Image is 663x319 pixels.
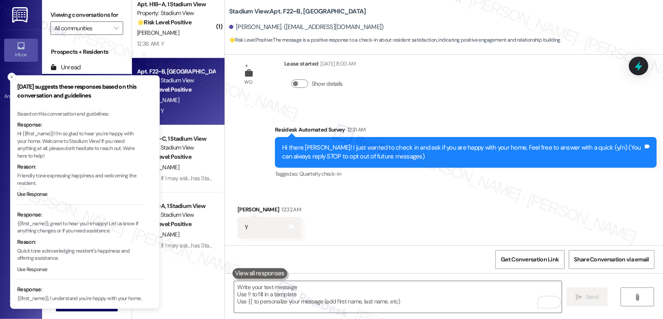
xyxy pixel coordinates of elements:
[137,9,215,18] div: Property: Stadium View
[574,255,649,264] span: Share Conversation via email
[4,204,38,227] a: Buildings
[229,23,384,32] div: [PERSON_NAME]. ([EMAIL_ADDRESS][DOMAIN_NAME])
[17,172,143,187] p: Friendly tone expressing happiness and welcoming the resident.
[17,111,143,118] div: Based on this conversation and guidelines:
[137,143,215,152] div: Property: Stadium View
[17,211,143,219] div: Response:
[137,163,179,171] span: [PERSON_NAME]
[137,86,191,93] strong: 🌟 Risk Level: Positive
[4,287,38,309] a: Templates •
[238,205,301,217] div: [PERSON_NAME]
[17,163,143,171] div: Reason:
[284,59,356,71] div: Lease started
[137,134,215,143] div: Apt. B23~C, 1 Stadium View
[4,245,38,268] a: Leads
[137,96,179,104] span: [PERSON_NAME]
[137,211,215,219] div: Property: Stadium View
[17,248,143,262] p: Quick tone acknowledging resident's happiness and offering assistance.
[137,29,179,37] span: [PERSON_NAME]
[244,78,252,87] div: WO
[275,168,657,180] div: Tagged as:
[4,163,38,185] a: Insights •
[569,250,655,269] button: Share Conversation via email
[234,281,562,313] textarea: To enrich screen reader interactions, please activate Accessibility in Grammarly extension settings
[50,63,81,72] div: Unread
[17,285,143,294] div: Response:
[137,76,215,85] div: Property: Stadium View
[495,250,564,269] button: Get Conversation Link
[137,153,191,161] strong: 🌟 Risk Level: Positive
[576,294,582,301] i: 
[345,125,366,134] div: 12:31 AM
[634,294,641,301] i: 
[12,7,29,23] img: ResiDesk Logo
[8,73,16,81] button: Close toast
[137,220,191,228] strong: 🌟 Risk Level: Positive
[4,39,38,61] a: Inbox
[17,238,143,246] div: Reason:
[567,287,608,306] button: Send
[4,121,38,144] a: Site Visit •
[586,293,599,301] span: Send
[319,59,356,68] div: [DATE] 8:00 AM
[54,21,110,35] input: All communities
[275,125,657,137] div: Residesk Automated Survey
[282,143,643,161] div: Hi there [PERSON_NAME]! I just wanted to check in and ask if you are happy with your home. Feel f...
[299,170,341,177] span: Quarterly check-in
[280,205,301,214] div: 12:32 AM
[114,25,119,32] i: 
[17,191,48,198] button: Use Response
[245,223,248,232] div: Y
[42,47,132,56] div: Prospects + Residents
[137,107,164,115] div: 12:32 AM: Y
[229,37,272,43] strong: 🌟 Risk Level: Positive
[312,79,343,88] label: Show details
[137,231,179,238] span: [PERSON_NAME]
[229,7,366,16] b: Stadium View: Apt. F22~B, [GEOGRAPHIC_DATA]
[137,202,215,211] div: Apt. A13~A, 1 Stadium View
[137,67,215,76] div: Apt. F22~B, [GEOGRAPHIC_DATA]
[17,130,143,160] p: Hi {{first_name}}! I'm so glad to hear you're happy with your home. Welcome to Stadium View! If y...
[501,255,559,264] span: Get Conversation Link
[137,18,191,26] strong: 🌟 Risk Level: Positive
[17,266,48,274] button: Use Response
[17,121,143,129] div: Response:
[229,36,561,45] span: : The message is a positive response to a check-in about resident satisfaction, indicating positi...
[137,40,164,47] div: 12:36 AM: Y
[17,220,143,235] p: {{first_name}}, great to hear you're happy! Let us know if anything changes or if you need assist...
[50,8,123,21] label: Viewing conversations for
[17,82,143,100] h3: [DATE] suggests these responses based on this conversation and guidelines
